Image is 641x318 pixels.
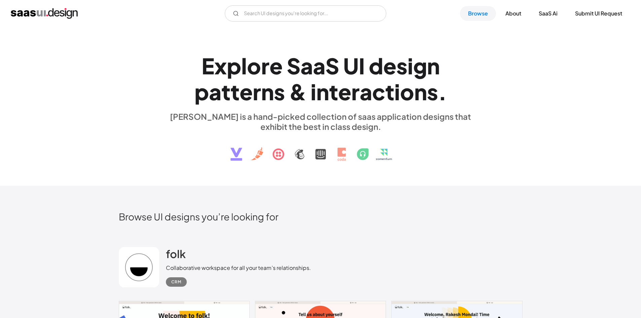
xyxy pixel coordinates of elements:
[270,53,283,79] div: e
[360,79,372,105] div: a
[414,79,427,105] div: n
[214,53,227,79] div: x
[166,53,475,105] h1: Explore SaaS UI design patterns & interactions.
[385,79,394,105] div: t
[171,278,181,286] div: CRM
[225,5,386,22] form: Email Form
[166,247,186,264] a: folk
[227,53,241,79] div: p
[311,79,316,105] div: i
[221,79,230,105] div: t
[351,79,360,105] div: r
[225,5,386,22] input: Search UI designs you're looking for...
[329,79,338,105] div: t
[300,53,313,79] div: a
[407,53,413,79] div: i
[497,6,529,21] a: About
[202,53,214,79] div: E
[325,53,339,79] div: S
[343,53,359,79] div: U
[247,53,261,79] div: o
[372,79,385,105] div: c
[316,79,329,105] div: n
[313,53,325,79] div: a
[194,79,209,105] div: p
[230,79,240,105] div: t
[338,79,351,105] div: e
[261,53,270,79] div: r
[209,79,221,105] div: a
[11,8,78,19] a: home
[413,53,427,79] div: g
[460,6,496,21] a: Browse
[427,53,440,79] div: n
[369,53,383,79] div: d
[274,79,285,105] div: s
[531,6,566,21] a: SaaS Ai
[287,53,300,79] div: S
[166,264,311,272] div: Collaborative workspace for all your team’s relationships.
[394,79,400,105] div: i
[359,53,365,79] div: I
[400,79,414,105] div: o
[396,53,407,79] div: s
[119,211,523,222] h2: Browse UI designs you’re looking for
[166,247,186,260] h2: folk
[253,79,261,105] div: r
[438,79,447,105] div: .
[241,53,247,79] div: l
[567,6,630,21] a: Submit UI Request
[219,132,423,167] img: text, icon, saas logo
[240,79,253,105] div: e
[166,111,475,132] div: [PERSON_NAME] is a hand-picked collection of saas application designs that exhibit the best in cl...
[383,53,396,79] div: e
[261,79,274,105] div: n
[427,79,438,105] div: s
[289,79,307,105] div: &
